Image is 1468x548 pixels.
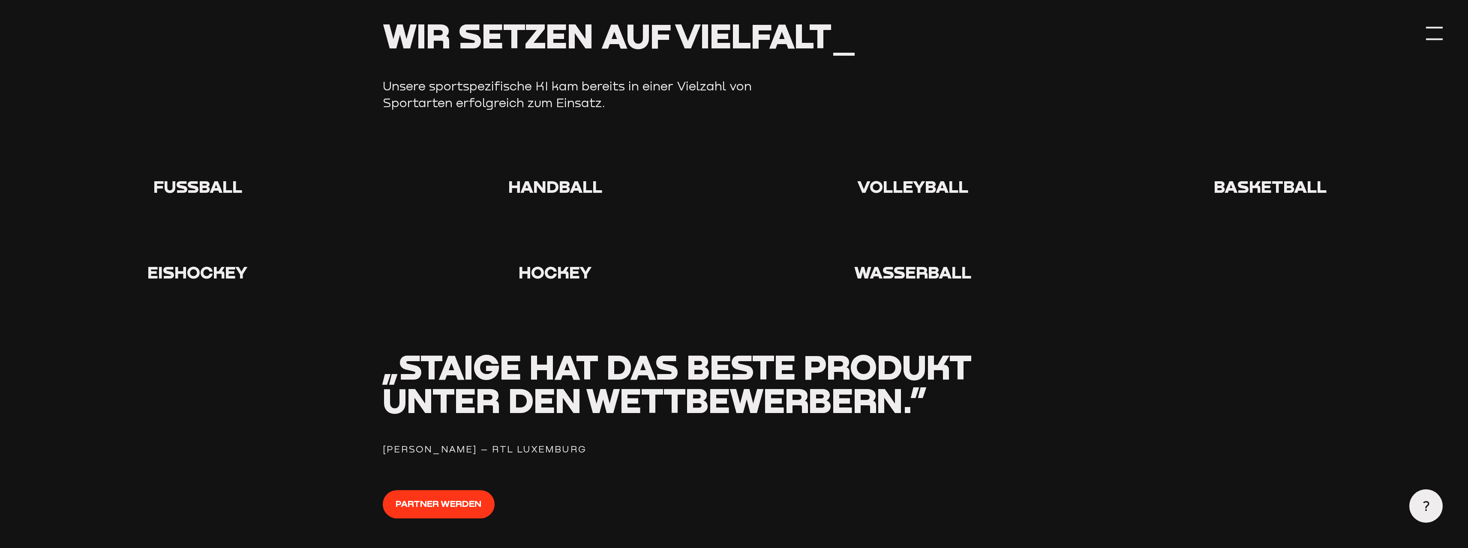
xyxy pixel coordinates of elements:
span: Handball [508,176,602,197]
p: Unsere sportspezifische KI kam bereits in einer Vielzahl von Sportarten erfolgreich zum Einsatz. [383,78,790,111]
div: [PERSON_NAME] – RTL Luxemburg [383,442,1085,457]
span: Fußball [153,176,242,197]
span: Partner werden [396,496,481,511]
span: Vielfalt_ [675,15,856,56]
span: Volleyball [857,176,968,197]
span: Wasserball [854,261,971,282]
span: „Staige hat das beste Produkt unter den Wettbewerbern.” [383,346,972,421]
span: Hockey [519,261,592,282]
a: Partner werden [383,490,495,518]
span: Basketball [1214,176,1327,197]
span: Eishockey [147,261,248,282]
span: Wir setzen auf [383,15,671,56]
